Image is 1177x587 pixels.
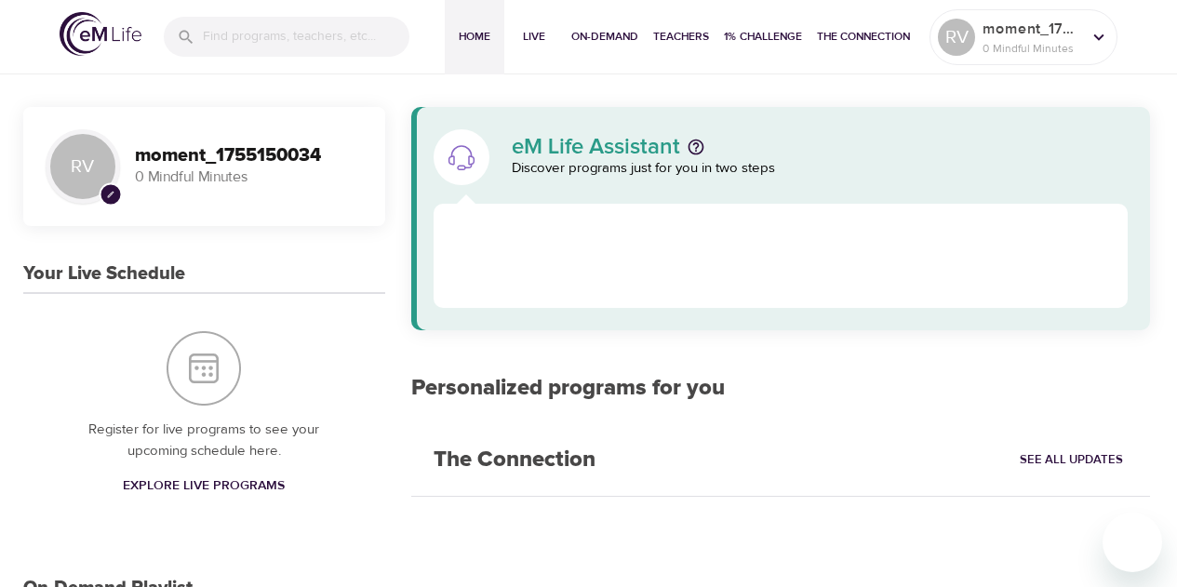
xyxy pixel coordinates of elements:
div: RV [46,129,120,204]
span: On-Demand [571,27,638,47]
p: 0 Mindful Minutes [983,40,1081,57]
p: Register for live programs to see your upcoming schedule here. [60,420,348,461]
a: See All Updates [1015,446,1128,474]
span: Teachers [653,27,709,47]
img: logo [60,12,141,56]
p: moment_1755150034 [983,18,1081,40]
span: 1% Challenge [724,27,802,47]
input: Find programs, teachers, etc... [203,17,409,57]
span: The Connection [817,27,910,47]
a: Explore Live Programs [115,469,292,503]
img: eM Life Assistant [447,142,476,172]
h3: Your Live Schedule [23,263,185,285]
div: RV [938,19,975,56]
h2: The Connection [411,424,618,496]
span: Home [452,27,497,47]
h2: Personalized programs for you [411,375,1151,402]
span: Live [512,27,556,47]
img: Your Live Schedule [167,331,241,406]
p: eM Life Assistant [512,136,680,158]
p: 0 Mindful Minutes [135,167,363,188]
span: Explore Live Programs [123,474,285,498]
span: See All Updates [1020,449,1123,471]
p: Discover programs just for you in two steps [512,158,1129,180]
h3: moment_1755150034 [135,145,363,167]
iframe: Button to launch messaging window [1103,513,1162,572]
